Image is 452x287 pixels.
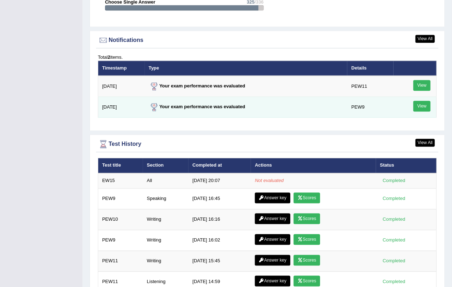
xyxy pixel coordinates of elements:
[347,61,393,76] th: Details
[98,139,437,150] div: Test History
[98,54,437,61] div: Total items.
[143,188,189,209] td: Speaking
[189,251,251,272] td: [DATE] 15:45
[98,173,143,188] td: EW15
[415,35,435,43] a: View All
[294,234,320,245] a: Scores
[380,236,408,244] div: Completed
[143,173,189,188] td: All
[149,83,246,89] strong: Your exam performance was evaluated
[98,61,145,76] th: Timestamp
[380,257,408,265] div: Completed
[294,214,320,224] a: Scores
[294,193,320,204] a: Scores
[189,188,251,209] td: [DATE] 16:45
[415,139,435,147] a: View All
[347,76,393,97] td: PEW11
[380,177,408,185] div: Completed
[255,193,290,204] a: Answer key
[108,55,110,60] b: 2
[98,188,143,209] td: PEW9
[189,230,251,251] td: [DATE] 16:02
[294,276,320,287] a: Scores
[255,214,290,224] a: Answer key
[255,255,290,266] a: Answer key
[98,209,143,230] td: PEW10
[143,209,189,230] td: Writing
[255,276,290,287] a: Answer key
[98,230,143,251] td: PEW9
[413,101,430,112] a: View
[98,251,143,272] td: PEW11
[98,158,143,173] th: Test title
[98,97,145,118] td: [DATE]
[189,158,251,173] th: Completed at
[347,97,393,118] td: PEW9
[413,80,430,91] a: View
[380,195,408,202] div: Completed
[376,158,437,173] th: Status
[294,255,320,266] a: Scores
[380,278,408,286] div: Completed
[149,104,246,110] strong: Your exam performance was evaluated
[143,230,189,251] td: Writing
[189,173,251,188] td: [DATE] 20:07
[143,158,189,173] th: Section
[143,251,189,272] td: Writing
[255,178,284,183] em: Not evaluated
[98,76,145,97] td: [DATE]
[145,61,348,76] th: Type
[251,158,376,173] th: Actions
[255,234,290,245] a: Answer key
[380,216,408,223] div: Completed
[189,209,251,230] td: [DATE] 16:16
[98,35,437,46] div: Notifications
